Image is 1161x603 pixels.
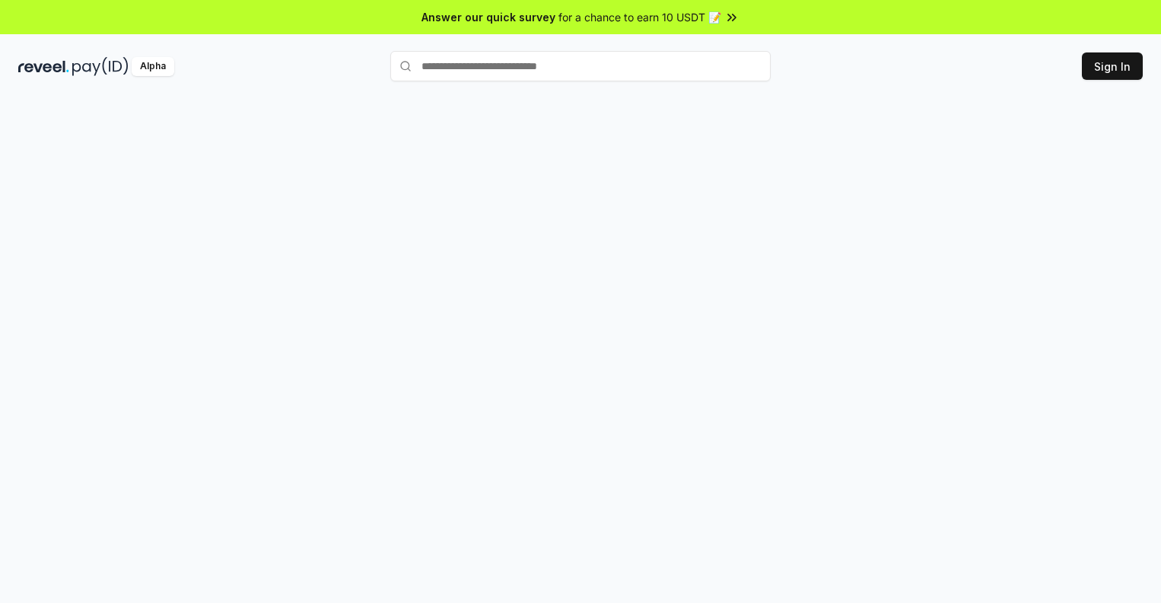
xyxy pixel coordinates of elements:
[558,9,721,25] span: for a chance to earn 10 USDT 📝
[1082,52,1143,80] button: Sign In
[132,57,174,76] div: Alpha
[72,57,129,76] img: pay_id
[421,9,555,25] span: Answer our quick survey
[18,57,69,76] img: reveel_dark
